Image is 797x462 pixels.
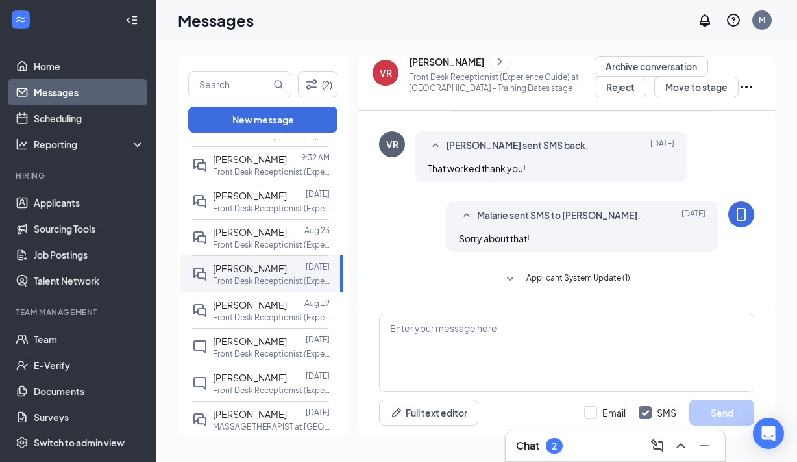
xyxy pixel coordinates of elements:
span: [PERSON_NAME] [213,263,287,274]
button: Move to stage [654,77,739,97]
button: ComposeMessage [647,435,668,456]
a: Surveys [34,404,145,430]
span: [PERSON_NAME] [213,226,287,238]
p: Front Desk Receptionist (Experience Guide) at [GEOGRAPHIC_DATA] [213,166,330,177]
svg: MobileSms [733,207,749,222]
button: Archive conversation [595,56,708,77]
a: Documents [34,378,145,404]
svg: Analysis [16,138,29,151]
span: [PERSON_NAME] sent SMS back. [446,138,589,153]
p: [DATE] [306,261,330,272]
input: Search [189,72,271,97]
svg: ChatInactive [192,376,208,391]
svg: SmallChevronUp [459,208,474,224]
svg: Settings [16,436,29,449]
a: E-Verify [34,352,145,378]
div: VR [380,66,392,79]
button: New message [188,107,337,133]
a: Applicants [34,190,145,216]
span: Applicant System Update (1) [526,272,630,287]
svg: ChevronUp [673,438,689,454]
svg: Notifications [697,12,713,28]
span: [PERSON_NAME] [213,335,287,347]
svg: QuestionInfo [726,12,741,28]
p: MASSAGE THERAPIST at [GEOGRAPHIC_DATA] [213,421,330,432]
svg: Ellipses [739,79,754,95]
h1: Messages [178,9,254,31]
span: [DATE] [681,208,705,224]
div: Reporting [34,138,145,151]
svg: MagnifyingGlass [273,79,284,90]
svg: DoubleChat [192,303,208,318]
a: Job Postings [34,242,145,268]
svg: ChevronRight [493,54,506,70]
p: Front Desk Receptionist (Experience Guide) at [GEOGRAPHIC_DATA] - Training Dates stage [409,71,595,94]
p: [DATE] [306,188,330,199]
p: [DATE] [306,370,330,381]
div: VR [386,138,398,151]
div: Open Intercom Messenger [753,418,784,449]
svg: WorkstreamLogo [14,13,27,26]
svg: DoubleChat [192,157,208,173]
p: [DATE] [306,407,330,418]
span: [DATE] [650,138,674,153]
span: Sorry about that! [459,233,530,244]
a: Talent Network [34,268,145,294]
a: Team [34,326,145,352]
svg: DoubleChat [192,194,208,209]
span: That worked thank you! [428,162,526,174]
span: [PERSON_NAME] [213,372,287,383]
svg: Pen [390,406,403,419]
button: Minimize [694,435,715,456]
div: 2 [552,441,557,452]
div: Hiring [16,170,142,181]
svg: SmallChevronDown [502,272,518,287]
p: Front Desk Receptionist (Experience Guide) at [GEOGRAPHIC_DATA] [213,385,330,396]
a: Home [34,53,145,79]
button: Full text editorPen [379,400,478,426]
svg: ChatInactive [192,339,208,355]
div: Team Management [16,307,142,318]
button: Filter (2) [298,71,337,97]
p: Aug 23 [304,225,330,236]
span: [PERSON_NAME] [213,153,287,165]
svg: DoubleChat [192,266,208,282]
p: 9:32 AM [301,152,330,163]
p: Front Desk Receptionist (Experience Guide) at [GEOGRAPHIC_DATA] [213,239,330,250]
button: ChevronUp [670,435,691,456]
div: Switch to admin view [34,436,125,449]
svg: ComposeMessage [650,438,665,454]
span: [PERSON_NAME] [213,190,287,201]
svg: Minimize [696,438,712,454]
svg: SmallChevronUp [428,138,443,153]
div: M [759,14,765,25]
h3: Chat [516,439,539,453]
p: Front Desk Receptionist (Experience Guide) at [GEOGRAPHIC_DATA] [213,276,330,287]
p: Aug 19 [304,298,330,309]
a: Scheduling [34,105,145,131]
button: Send [689,400,754,426]
button: SmallChevronDownApplicant System Update (1) [502,272,630,287]
svg: Filter [304,77,319,92]
a: Messages [34,79,145,105]
p: Front Desk Receptionist (Experience Guide) at [GEOGRAPHIC_DATA] [213,203,330,214]
p: Front Desk Receptionist (Experience Guide) at [GEOGRAPHIC_DATA] [213,312,330,323]
button: ChevronRight [490,52,509,71]
a: Sourcing Tools [34,216,145,242]
button: Reject [595,77,646,97]
span: Malarie sent SMS to [PERSON_NAME]. [477,208,641,224]
svg: DoubleChat [192,230,208,246]
p: [DATE] [306,334,330,345]
svg: Collapse [125,14,138,27]
svg: DoubleChat [192,412,208,428]
span: [PERSON_NAME] [213,299,287,311]
div: [PERSON_NAME] [409,55,484,68]
span: [PERSON_NAME] [213,408,287,420]
p: Front Desk Receptionist (Experience Guide) at [GEOGRAPHIC_DATA] [213,348,330,359]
